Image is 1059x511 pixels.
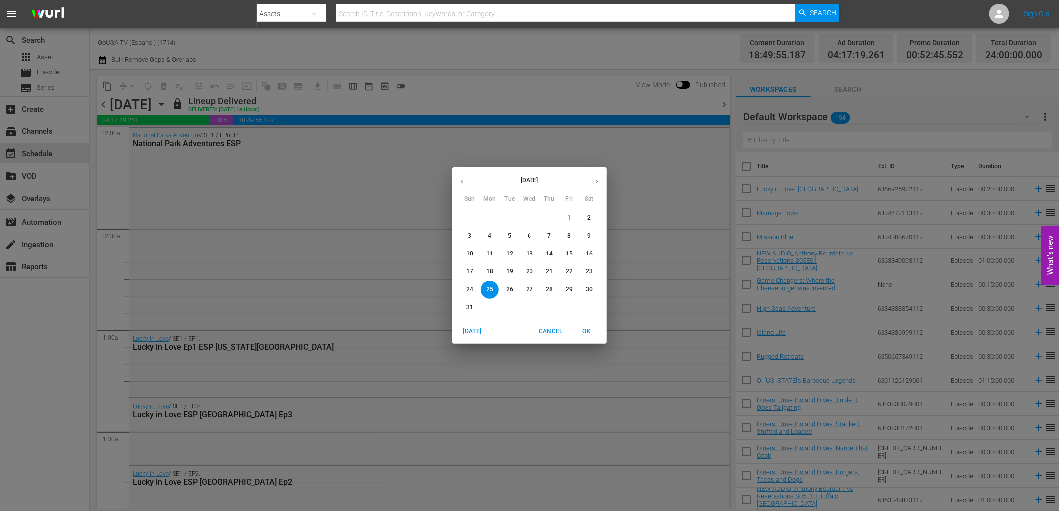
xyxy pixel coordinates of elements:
p: 18 [486,267,493,276]
p: 23 [586,267,593,276]
button: Cancel [535,323,567,340]
button: 15 [560,245,578,263]
p: 29 [566,285,573,294]
button: 21 [540,263,558,281]
button: 5 [501,227,519,245]
button: 4 [481,227,499,245]
button: OK [571,323,603,340]
span: OK [575,326,599,337]
p: 24 [466,285,473,294]
button: 24 [461,281,479,299]
button: 28 [540,281,558,299]
p: 13 [526,250,533,258]
button: 8 [560,227,578,245]
button: 31 [461,299,479,317]
button: 13 [521,245,538,263]
span: Cancel [539,326,563,337]
p: 14 [546,250,553,258]
img: ans4CAIJ8jUAAAAAAAAAAAAAAAAAAAAAAAAgQb4GAAAAAAAAAAAAAAAAAAAAAAAAJMjXAAAAAAAAAAAAAAAAAAAAAAAAgAT5G... [24,2,72,26]
button: 26 [501,281,519,299]
span: Sat [580,194,598,204]
p: 26 [506,285,513,294]
span: Mon [481,194,499,204]
p: 12 [506,250,513,258]
span: Search [810,4,837,22]
span: Tue [501,194,519,204]
button: 6 [521,227,538,245]
button: 16 [580,245,598,263]
button: 20 [521,263,538,281]
p: 20 [526,267,533,276]
button: 17 [461,263,479,281]
p: 7 [547,232,551,240]
button: 25 [481,281,499,299]
button: 3 [461,227,479,245]
p: 2 [587,214,591,222]
button: 1 [560,209,578,227]
button: 9 [580,227,598,245]
p: 10 [466,250,473,258]
button: 10 [461,245,479,263]
span: menu [6,8,18,20]
button: 22 [560,263,578,281]
p: 22 [566,267,573,276]
p: 27 [526,285,533,294]
span: Sun [461,194,479,204]
p: 19 [506,267,513,276]
p: 5 [508,232,511,240]
p: [DATE] [472,176,587,185]
p: 21 [546,267,553,276]
button: Open Feedback Widget [1041,226,1059,285]
p: 4 [488,232,491,240]
p: 30 [586,285,593,294]
button: 19 [501,263,519,281]
button: [DATE] [456,323,488,340]
button: 14 [540,245,558,263]
button: 30 [580,281,598,299]
p: 8 [567,232,571,240]
button: 11 [481,245,499,263]
p: 15 [566,250,573,258]
button: 27 [521,281,538,299]
p: 31 [466,303,473,312]
button: 2 [580,209,598,227]
a: Sign Out [1024,10,1050,18]
p: 9 [587,232,591,240]
p: 6 [528,232,531,240]
button: 18 [481,263,499,281]
p: 16 [586,250,593,258]
button: 29 [560,281,578,299]
span: Thu [540,194,558,204]
p: 1 [567,214,571,222]
button: 12 [501,245,519,263]
p: 17 [466,267,473,276]
span: Wed [521,194,538,204]
p: 25 [486,285,493,294]
span: [DATE] [460,326,484,337]
span: Fri [560,194,578,204]
button: 7 [540,227,558,245]
p: 11 [486,250,493,258]
button: 23 [580,263,598,281]
p: 28 [546,285,553,294]
p: 3 [468,232,471,240]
